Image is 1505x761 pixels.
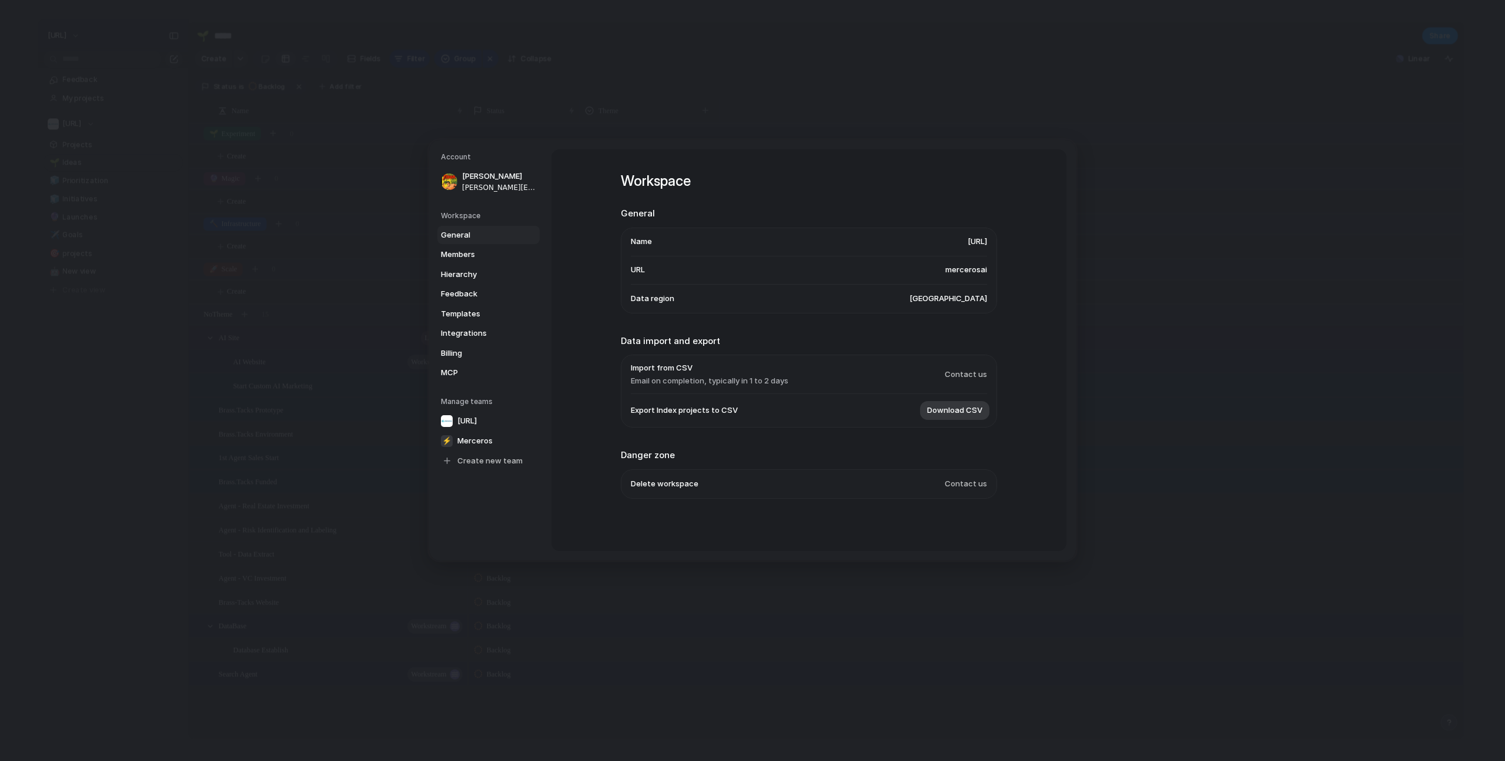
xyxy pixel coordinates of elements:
span: Hierarchy [441,268,516,280]
a: MCP [437,363,540,382]
a: [PERSON_NAME][PERSON_NAME][EMAIL_ADDRESS] [437,167,540,196]
a: Create new team [437,451,540,470]
span: [PERSON_NAME][EMAIL_ADDRESS] [462,182,537,192]
a: Integrations [437,324,540,343]
span: Billing [441,347,516,359]
a: Hierarchy [437,265,540,283]
span: Delete workspace [631,478,698,489]
span: [URL] [968,236,987,248]
span: Email on completion, typically in 1 to 2 days [631,375,788,386]
span: mercerosai [945,264,987,276]
span: URL [631,264,645,276]
span: [PERSON_NAME] [462,171,537,182]
h1: Workspace [621,171,997,192]
span: Export Index projects to CSV [631,405,738,416]
h2: Danger zone [621,449,997,462]
a: Members [437,245,540,264]
h5: Account [441,152,540,162]
a: ⚡Merceros [437,431,540,450]
span: Name [631,236,652,248]
a: Feedback [437,285,540,303]
span: Import from CSV [631,362,788,374]
a: Templates [437,304,540,323]
a: [URL] [437,411,540,430]
button: Download CSV [920,401,989,420]
a: Billing [437,343,540,362]
span: General [441,229,516,241]
span: [URL] [457,415,477,426]
span: Merceros [457,435,493,446]
h5: Manage teams [441,396,540,406]
span: Contact us [945,478,987,489]
span: Feedback [441,288,516,300]
span: Contact us [945,368,987,380]
div: ⚡ [441,435,453,446]
span: [GEOGRAPHIC_DATA] [909,292,987,304]
h5: Workspace [441,210,540,221]
span: Create new team [457,455,523,466]
span: Templates [441,308,516,319]
span: Integrations [441,328,516,339]
h2: General [621,207,997,221]
span: Members [441,249,516,261]
span: Download CSV [927,405,982,416]
span: MCP [441,367,516,379]
span: Data region [631,292,674,304]
h2: Data import and export [621,334,997,348]
a: General [437,225,540,244]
